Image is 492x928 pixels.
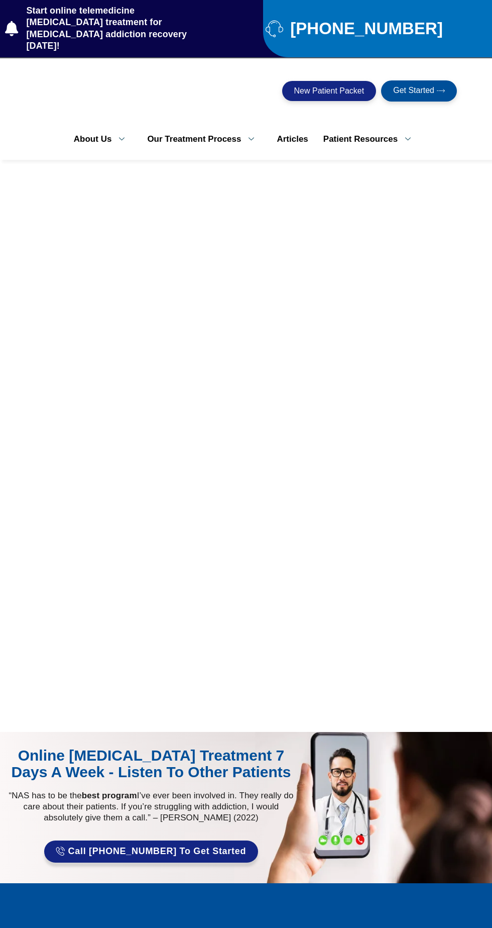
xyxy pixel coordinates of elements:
[288,23,443,34] span: [PHONE_NUMBER]
[82,791,137,800] strong: best program
[282,81,377,101] a: New Patient Packet
[269,129,315,150] a: Articles
[393,86,434,96] span: Get Started
[5,790,297,823] p: “NAS has to be the I’ve ever been involved in. They really do care about their patients. If you’r...
[5,5,211,52] a: Start online telemedicine [MEDICAL_DATA] treatment for [MEDICAL_DATA] addiction recovery [DATE]!
[8,747,294,780] div: Online [MEDICAL_DATA] Treatment 7 Days A Week - Listen to Other Patients
[316,129,426,150] a: Patient Resources
[44,841,258,863] a: Call [PHONE_NUMBER] to Get Started
[68,847,247,857] span: Call [PHONE_NUMBER] to Get Started
[294,87,364,95] span: New Patient Packet
[381,80,457,102] a: Get Started
[66,129,140,150] a: About Us
[266,20,487,37] a: [PHONE_NUMBER]
[140,129,269,150] a: Our Treatment Process
[24,5,211,52] span: Start online telemedicine [MEDICAL_DATA] treatment for [MEDICAL_DATA] addiction recovery [DATE]!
